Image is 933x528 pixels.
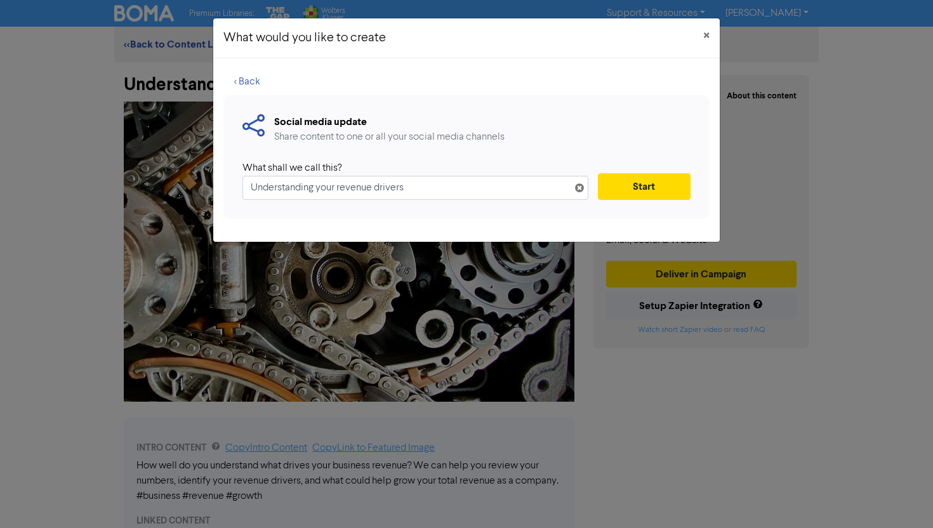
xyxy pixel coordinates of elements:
[223,29,386,48] h5: What would you like to create
[223,69,271,95] button: < Back
[693,18,720,54] button: Close
[703,27,710,46] span: ×
[770,391,933,528] iframe: Chat Widget
[242,161,579,176] div: What shall we call this?
[274,114,505,129] div: Social media update
[274,129,505,145] div: Share content to one or all your social media channels
[598,173,691,200] button: Start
